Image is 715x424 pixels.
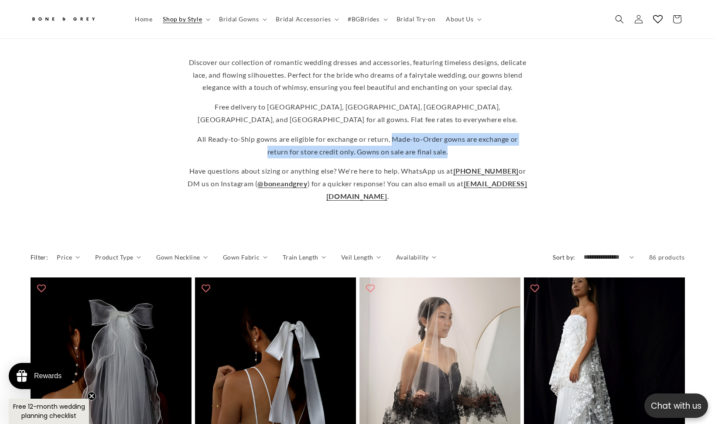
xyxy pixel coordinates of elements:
[57,253,72,262] span: Price
[397,15,436,23] span: Bridal Try-on
[156,253,208,262] summary: Gown Neckline (0 selected)
[276,15,331,23] span: Bridal Accessories
[342,10,391,28] summary: #BGBrides
[644,393,708,418] button: Open chatbox
[188,165,528,202] p: Have questions about sizing or anything else? We're here to help. WhatsApp us at or DM us on Inst...
[214,10,270,28] summary: Bridal Gowns
[157,10,214,28] summary: Shop by Style
[223,253,260,262] span: Gown Fabric
[441,10,485,28] summary: About Us
[13,402,85,420] span: Free 12-month wedding planning checklist
[341,253,381,262] summary: Veil Length (0 selected)
[270,10,342,28] summary: Bridal Accessories
[9,399,89,424] div: Free 12-month wedding planning checklistClose teaser
[362,280,379,297] button: Add to wishlist
[33,280,50,297] button: Add to wishlist
[188,133,528,158] p: All Ready-to-Ship gowns are eligible for exchange or return, Made-to-Order gowns are exchange or ...
[326,179,527,200] a: [EMAIL_ADDRESS][DOMAIN_NAME]
[219,15,259,23] span: Bridal Gowns
[341,253,373,262] span: Veil Length
[27,9,121,30] a: Bone and Grey Bridal
[644,400,708,412] p: Chat with us
[87,392,96,400] button: Close teaser
[95,253,133,262] span: Product Type
[396,253,436,262] summary: Availability (0 selected)
[130,10,157,28] a: Home
[188,56,528,94] p: Discover our collection of romantic wedding dresses and accessories, featuring timeless designs, ...
[135,15,152,23] span: Home
[446,15,473,23] span: About Us
[610,10,629,29] summary: Search
[453,167,519,175] a: [PHONE_NUMBER]
[553,253,575,261] label: Sort by:
[34,372,62,380] div: Rewards
[31,253,48,262] h2: Filter:
[57,253,80,262] summary: Price
[95,253,141,262] summary: Product Type (0 selected)
[31,12,96,27] img: Bone and Grey Bridal
[283,253,318,262] span: Train Length
[257,179,307,188] a: @boneandgrey
[526,280,544,297] button: Add to wishlist
[156,253,200,262] span: Gown Neckline
[197,280,215,297] button: Add to wishlist
[223,253,267,262] summary: Gown Fabric (0 selected)
[163,15,202,23] span: Shop by Style
[396,253,429,262] span: Availability
[391,10,441,28] a: Bridal Try-on
[283,253,326,262] summary: Train Length (0 selected)
[188,101,528,126] p: Free delivery to [GEOGRAPHIC_DATA], [GEOGRAPHIC_DATA], [GEOGRAPHIC_DATA], [GEOGRAPHIC_DATA], and ...
[348,15,379,23] span: #BGBrides
[649,253,685,261] span: 86 products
